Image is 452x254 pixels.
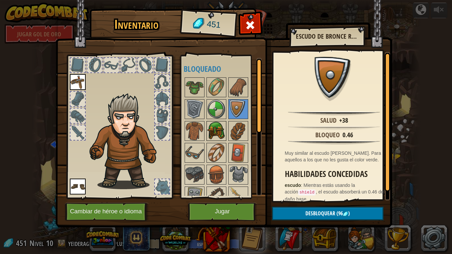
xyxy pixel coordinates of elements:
[343,211,348,217] img: gem.png
[285,168,368,180] font: Habilidades concedidas
[285,150,381,162] font: Muy similar al escudo [PERSON_NAME]. Para aquellos a los que no les gusta el color verde.
[285,189,385,202] font: , el escudo absorberá un 0.46 del daño base.
[229,187,248,206] img: portrait.png
[315,130,340,139] font: Bloqueo
[207,187,226,206] img: portrait.png
[70,179,86,194] img: portrait.png
[339,116,348,125] font: +38
[207,122,226,140] img: portrait.png
[207,144,226,162] img: portrait.png
[288,111,380,115] img: hr.png
[229,100,248,118] img: portrait.png
[305,210,335,217] font: Desbloquear
[342,130,353,139] font: 0.46
[301,183,302,188] font: :
[207,165,226,184] img: portrait.png
[285,183,301,188] font: escudo
[185,100,204,118] img: portrait.png
[207,78,226,97] img: portrait.png
[215,208,230,215] font: Jugar
[337,210,343,217] font: (96
[272,207,384,220] button: Desbloquear(96)
[185,122,204,140] img: portrait.png
[188,203,257,221] button: Jugar
[70,208,142,215] font: Cambiar de héroe o idioma
[298,190,316,195] code: shield
[313,57,356,100] img: portrait.png
[288,126,380,130] img: hr.png
[185,165,204,184] img: portrait.png
[70,74,86,90] img: portrait.png
[229,122,248,140] img: portrait.png
[184,63,221,74] font: Bloqueado
[229,144,248,162] img: portrait.png
[185,144,204,162] img: portrait.png
[185,78,204,97] img: portrait.png
[288,140,380,145] img: hr.png
[185,187,204,206] img: portrait.png
[348,210,350,217] font: )
[65,203,149,221] button: Cambiar de héroe o idioma
[296,32,378,41] font: Escudo de bronce resistente
[320,116,337,125] font: Salud
[285,183,355,194] font: Mientras estás usando la acción
[207,100,226,118] img: portrait.png
[114,16,158,33] font: Inventario
[229,78,248,97] img: portrait.png
[229,165,248,184] img: portrait.png
[86,93,167,189] img: hair_m2.png
[206,19,221,30] font: 451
